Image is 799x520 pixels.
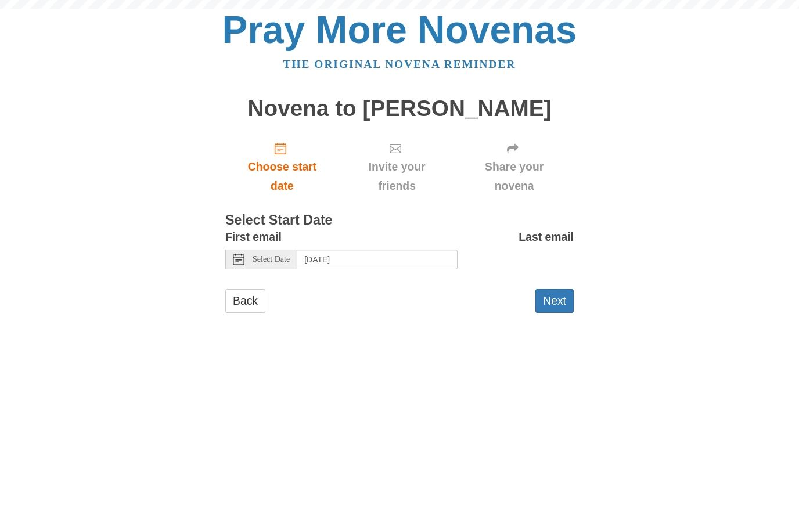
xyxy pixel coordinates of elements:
[222,8,577,51] a: Pray More Novenas
[535,289,574,313] button: Next
[283,58,516,70] a: The original novena reminder
[455,132,574,201] div: Click "Next" to confirm your start date first.
[466,157,562,196] span: Share your novena
[339,132,455,201] div: Click "Next" to confirm your start date first.
[237,157,327,196] span: Choose start date
[225,96,574,121] h1: Novena to [PERSON_NAME]
[225,289,265,313] a: Back
[225,228,282,247] label: First email
[253,255,290,263] span: Select Date
[351,157,443,196] span: Invite your friends
[225,213,574,228] h3: Select Start Date
[225,132,339,201] a: Choose start date
[519,228,574,247] label: Last email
